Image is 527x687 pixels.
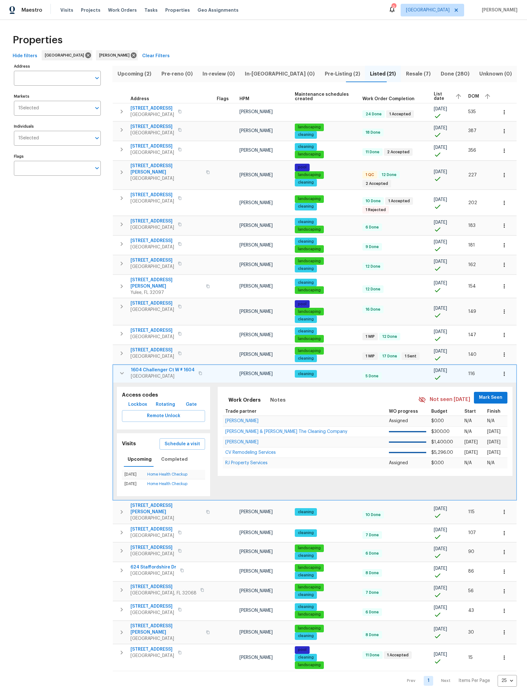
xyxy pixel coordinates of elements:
span: landscaping [295,348,323,354]
a: [PERSON_NAME] [225,440,258,444]
span: landscaping [295,545,323,551]
span: cleaning [295,266,316,271]
span: landscaping [295,612,323,617]
span: landscaping [295,288,323,293]
span: [PERSON_NAME] [239,309,273,314]
span: [GEOGRAPHIC_DATA] [130,224,174,231]
span: $0.00 [431,461,444,465]
span: landscaping [295,246,323,252]
button: Clear Filters [140,50,172,62]
p: Items Per Page [458,678,490,684]
span: cleaning [295,530,316,536]
span: Maestro [21,7,42,13]
span: Visits [60,7,73,13]
span: 115 [468,510,475,514]
span: 6 Done [363,551,381,556]
span: [GEOGRAPHIC_DATA] [130,149,174,156]
span: 56 [468,589,474,593]
span: [PERSON_NAME] [239,201,273,205]
span: landscaping [295,258,323,264]
span: Geo Assignments [197,7,239,13]
span: Properties [13,37,63,43]
span: [GEOGRAPHIC_DATA] [130,532,174,539]
button: Gate [181,399,202,410]
span: Remote Unlock [127,412,200,420]
span: 12 Done [380,334,400,339]
span: [GEOGRAPHIC_DATA] [130,551,174,557]
p: Assigned [389,460,426,466]
span: [DATE] [434,652,447,657]
span: [PERSON_NAME] [239,110,273,114]
span: [GEOGRAPHIC_DATA] [130,570,176,577]
a: Home Health Checkup [147,482,187,486]
span: $5,296.00 [431,450,453,455]
span: 1 QC [363,172,377,178]
span: 9 Done [363,244,381,250]
button: Open [93,74,101,82]
span: 30 [468,630,474,635]
span: [PERSON_NAME] [239,263,273,267]
span: Done (280) [439,70,471,78]
span: landscaping [295,626,323,631]
span: [DATE] [434,528,447,532]
div: [GEOGRAPHIC_DATA] [42,50,92,60]
span: Completed [161,455,188,463]
span: Schedule a visit [165,440,200,448]
span: 1 Rejected [363,207,388,213]
span: $300.00 [431,429,450,434]
span: [GEOGRAPHIC_DATA] [130,244,174,250]
span: landscaping [295,227,323,232]
span: 18 Done [363,130,383,135]
span: pool [295,647,309,653]
span: cleaning [295,573,316,578]
span: 2 Accepted [385,149,412,155]
span: [DATE] [434,566,447,571]
span: In-[GEOGRAPHIC_DATA] (0) [244,70,316,78]
span: N/A [487,419,494,423]
span: cleaning [295,132,316,137]
span: [GEOGRAPHIC_DATA] [45,52,87,58]
span: Yulee, FL 32097 [130,289,202,296]
button: Open [93,134,101,143]
span: Upcoming (2) [116,70,153,78]
span: pool [295,165,309,170]
span: 1 Sent [402,354,419,359]
span: [STREET_ADDRESS] [130,646,174,653]
span: [STREET_ADDRESS] [130,544,174,551]
span: [PERSON_NAME] [239,129,273,133]
span: 227 [468,173,477,177]
span: [GEOGRAPHIC_DATA] [130,610,174,616]
span: cleaning [295,317,316,322]
span: cleaning [295,371,316,377]
span: 1 Accepted [386,198,412,204]
span: 1 Accepted [385,653,411,658]
label: Markets [14,94,101,98]
span: cleaning [295,633,316,639]
span: cleaning [295,204,316,209]
span: Trade partner [225,409,257,414]
span: [PERSON_NAME] [239,284,273,289]
span: Lockbox [128,401,147,409]
span: [GEOGRAPHIC_DATA], FL 32068 [130,590,197,596]
span: DOM [468,94,479,99]
span: Tasks [144,8,158,12]
span: 107 [468,531,476,535]
span: 6 Done [363,225,381,230]
span: [STREET_ADDRESS] [130,124,174,130]
span: Clear Filters [142,52,170,60]
span: [GEOGRAPHIC_DATA] [130,635,202,642]
span: [GEOGRAPHIC_DATA] [130,264,174,270]
span: 356 [468,148,476,153]
span: [PERSON_NAME] [239,352,273,357]
span: [STREET_ADDRESS] [130,526,174,532]
span: Rotating [156,401,175,409]
span: [STREET_ADDRESS][PERSON_NAME] [130,163,202,175]
span: RJ Property Services [225,461,268,465]
span: [PERSON_NAME] [239,608,273,613]
span: [DATE] [434,281,447,285]
span: N/A [464,419,472,423]
h5: Access codes [122,392,205,398]
span: 162 [468,263,476,267]
span: 1 Selected [18,106,39,111]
